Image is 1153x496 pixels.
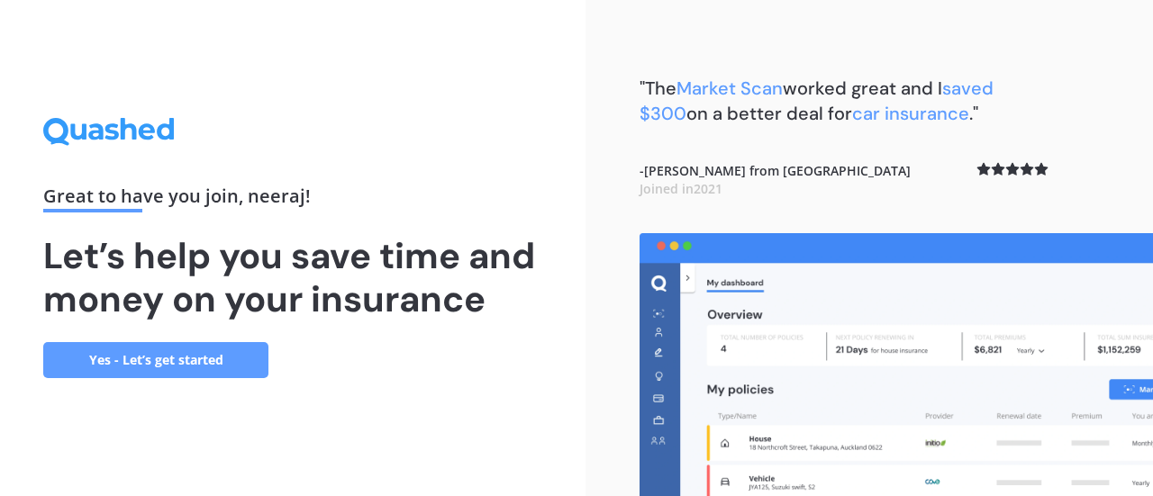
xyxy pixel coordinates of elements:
span: car insurance [852,102,969,125]
div: Great to have you join , neeraj ! [43,187,542,212]
h1: Let’s help you save time and money on your insurance [43,234,542,320]
span: Market Scan [676,77,783,100]
b: "The worked great and I on a better deal for ." [640,77,994,125]
a: Yes - Let’s get started [43,342,268,378]
b: - [PERSON_NAME] from [GEOGRAPHIC_DATA] [640,162,911,197]
span: Joined in 2021 [640,180,722,197]
img: dashboard.webp [640,233,1153,496]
